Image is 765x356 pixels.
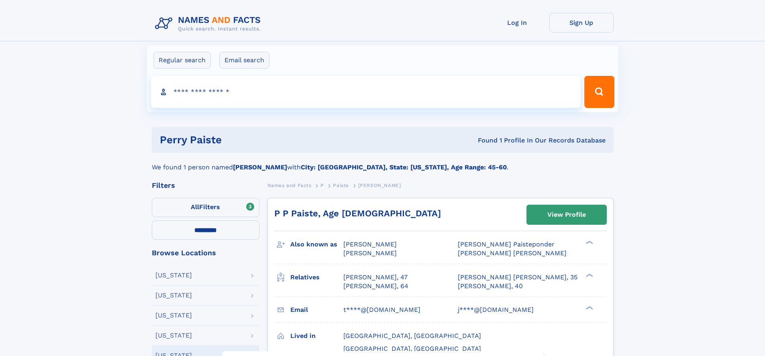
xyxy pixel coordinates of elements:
img: Logo Names and Facts [152,13,267,35]
span: [PERSON_NAME] [343,240,397,248]
h3: Also known as [290,238,343,251]
a: Paiste [333,180,349,190]
a: P P Paiste, Age [DEMOGRAPHIC_DATA] [274,208,441,218]
a: [PERSON_NAME], 47 [343,273,408,282]
div: [US_STATE] [155,332,192,339]
div: ❯ [584,305,594,310]
span: P [320,183,324,188]
div: View Profile [547,205,586,224]
span: [GEOGRAPHIC_DATA], [GEOGRAPHIC_DATA] [343,332,481,340]
div: ❯ [584,273,594,278]
b: City: [GEOGRAPHIC_DATA], State: [US_STATE], Age Range: 45-60 [301,163,507,171]
span: Paiste [333,183,349,188]
div: [US_STATE] [155,312,192,319]
div: ❯ [584,240,594,245]
div: Browse Locations [152,249,259,256]
button: Search Button [584,76,614,108]
b: [PERSON_NAME] [233,163,287,171]
span: [PERSON_NAME] Paisteponder [458,240,555,248]
label: Email search [219,52,269,69]
a: Names and Facts [267,180,312,190]
a: [PERSON_NAME], 64 [343,282,408,291]
a: P [320,180,324,190]
label: Filters [152,198,259,217]
span: [PERSON_NAME] [358,183,401,188]
span: All [191,203,199,211]
h3: Lived in [290,329,343,343]
div: [US_STATE] [155,272,192,279]
label: Regular search [153,52,211,69]
span: [PERSON_NAME] [PERSON_NAME] [458,249,567,257]
div: We found 1 person named with . [152,153,614,172]
div: Filters [152,182,259,189]
div: [US_STATE] [155,292,192,299]
input: search input [151,76,581,108]
a: [PERSON_NAME] [PERSON_NAME], 35 [458,273,577,282]
h3: Relatives [290,271,343,284]
span: [GEOGRAPHIC_DATA], [GEOGRAPHIC_DATA] [343,345,481,352]
div: Found 1 Profile In Our Records Database [350,136,606,145]
h1: perry paiste [160,135,350,145]
a: Log In [485,13,549,33]
a: [PERSON_NAME], 40 [458,282,523,291]
h3: Email [290,303,343,317]
a: Sign Up [549,13,614,33]
span: [PERSON_NAME] [343,249,397,257]
a: View Profile [527,205,606,224]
